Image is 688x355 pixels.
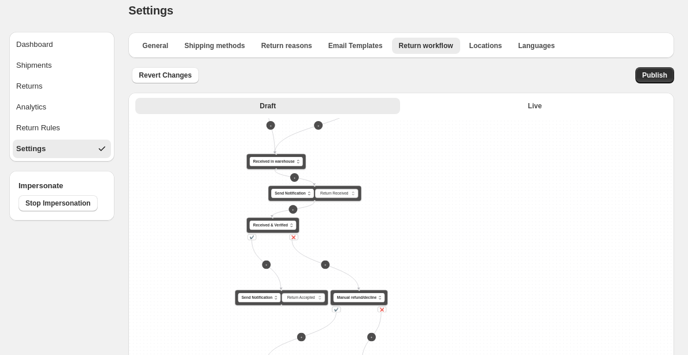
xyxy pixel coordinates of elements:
button: Settings [13,140,111,158]
button: + [297,333,306,342]
button: Received & Verified [250,221,296,230]
button: Send Notification [238,293,280,302]
span: Shipping methods [184,41,245,50]
span: Received & Verified [253,222,288,228]
span: Settings [128,4,173,17]
button: Returns [13,77,111,96]
button: Revert Changes [132,67,198,83]
span: Draft [260,101,276,111]
button: + [314,121,323,130]
button: + [367,333,376,342]
button: Dashboard [13,35,111,54]
div: Received in warehouse [247,154,306,170]
div: Shipments [16,60,51,71]
button: + [267,121,275,130]
button: Draft version [135,98,400,114]
span: Send Notification [275,191,306,196]
div: Analytics [16,101,46,113]
button: Analytics [13,98,111,116]
button: + [289,205,298,214]
span: Languages [518,41,554,50]
div: Manual refund/decline✔️❌ [331,290,389,306]
g: Edge from 99b6810d-12da-4526-82b4-274564b295aa to 34f970a7-1fb0-4f3b-b53b-cad3b92081b8 [292,240,358,290]
div: Send Notification [235,290,328,306]
button: + [290,173,299,182]
g: Edge from 99b6810d-12da-4526-82b4-274564b295aa to a3a5f5c0-01b7-4596-a9fd-17aaf7f43f7d [252,240,282,290]
button: Manual refund/decline [334,293,385,302]
button: Received in warehouse [250,157,303,166]
span: Email Templates [328,41,383,50]
span: Stop Impersonation [25,199,91,208]
button: Return Rules [13,119,111,137]
div: Dashboard [16,39,53,50]
button: Stop Impersonation [19,195,98,211]
div: Received & Verified✔️❌ [247,218,299,233]
span: Publish [642,71,667,80]
span: Live [528,101,542,111]
span: Locations [469,41,502,50]
button: Shipments [13,56,111,75]
g: Edge from 705dcf02-b910-4d92-b8a2-b656c658926e to 99b6810d-12da-4526-82b4-274564b295aa [272,202,315,217]
span: Send Notification [242,295,272,301]
span: Revert Changes [139,71,191,80]
button: + [262,261,271,269]
span: Return reasons [261,41,312,50]
g: Edge from 18da7ce6-733f-4c7c-8c52-1b72f44448ca to bea70c7a-cc2e-4b0d-8fa8-88d78084610f [275,98,363,153]
div: Returns [16,80,43,92]
button: + [321,261,330,269]
span: General [142,41,168,50]
span: Received in warehouse [253,159,295,164]
button: Live version [402,98,667,114]
button: Publish [635,67,674,83]
div: Settings [16,143,46,155]
span: Return workflow [399,41,453,50]
h4: Impersonate [19,180,105,192]
span: Manual refund/decline [337,295,377,301]
div: Return Rules [16,122,60,134]
div: Send Notification [268,186,361,202]
g: Edge from bea70c7a-cc2e-4b0d-8fa8-88d78084610f to 705dcf02-b910-4d92-b8a2-b656c658926e [275,170,315,185]
button: Send Notification [272,189,314,198]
